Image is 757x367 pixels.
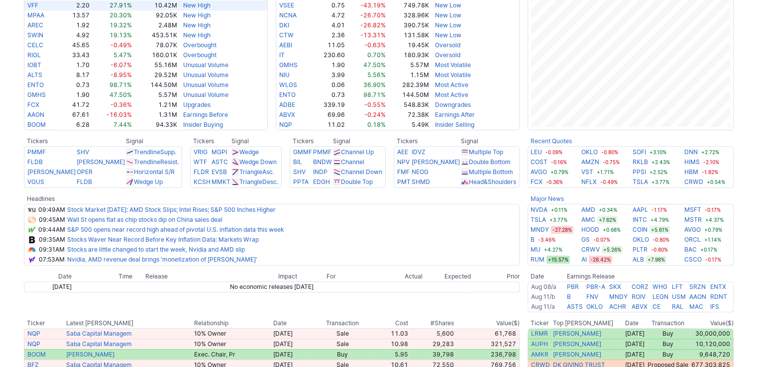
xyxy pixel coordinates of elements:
a: ALB [633,255,644,265]
th: Signal [332,136,386,146]
th: Tickers [190,136,231,146]
a: MGPI [212,148,227,156]
a: BNDW [313,158,332,166]
a: AMC [581,215,595,225]
span: 7.44% [113,121,132,128]
span: -0.80% [600,148,620,156]
a: EVSB [212,168,227,176]
a: Most Active [435,81,468,89]
a: Stocks Waver Near Record Before Key Inflation Data: Markets Wrap [67,236,259,243]
span: -0.75% [601,158,621,166]
a: FCX [531,177,542,187]
a: NEOG [412,168,429,176]
span: -0.63% [364,41,386,49]
a: OKLO [633,235,649,245]
span: 5.56% [367,71,386,79]
a: AEBI [279,41,292,49]
td: 92.05K [132,10,178,20]
a: New High [183,21,211,29]
a: Channel Up [341,148,374,156]
a: TriangleDesc. [239,178,278,185]
td: 144.50M [132,80,178,90]
a: VST [581,167,593,177]
a: DKI [279,21,289,29]
th: Tickers [394,136,460,146]
span: 47.50% [363,61,386,69]
a: CRWD [684,177,703,187]
a: RIGL [27,51,41,59]
a: ADBE [279,101,295,108]
a: [PERSON_NAME] [27,168,76,176]
td: 160.01K [132,50,178,60]
a: Earnings After [435,111,475,118]
td: 2.48M [132,20,178,30]
a: HOOD [581,225,599,235]
a: ALTS [27,71,42,79]
td: 5.49K [386,120,430,130]
td: 4.72 [311,10,345,20]
a: ABVX [632,303,648,310]
span: -43.19% [360,1,386,9]
span: -0.49% [110,41,132,49]
a: MSTR [684,215,702,225]
a: NVDA [531,205,547,215]
span: -0.24% [364,111,386,118]
a: BOOM [27,121,46,128]
a: MSFT [684,205,701,215]
a: Head&Shoulders [469,178,516,185]
td: 11.02 [311,120,345,130]
a: TriangleAsc. [239,168,274,176]
a: HIMS [684,157,700,167]
span: 36.90% [363,81,386,89]
a: FNV [586,293,598,300]
a: PLTR [633,245,648,255]
a: IT [279,51,285,59]
td: 339.19 [311,100,345,110]
a: New High [183,1,211,9]
span: 20.30% [109,11,132,19]
a: ACHR [609,303,626,310]
a: COST [531,157,547,167]
a: New Low [435,21,461,29]
a: ROIV [632,293,646,300]
span: -0.49% [599,178,619,186]
a: WTF [194,158,207,166]
span: +2.43% [650,158,671,166]
td: 72.38K [386,110,430,120]
a: S&P 500 opens near record high ahead of pivotal U.S. inflation data this week [67,226,284,233]
a: WHG [652,283,667,290]
a: BIL [293,158,302,166]
a: BOOM [27,351,46,358]
a: TrendlineResist. [134,158,179,166]
a: Saba Capital Managem [66,340,132,348]
span: +1.71% [595,168,615,176]
a: USM [672,293,686,300]
span: +3.10% [648,148,668,156]
td: 13.57 [60,10,90,20]
a: CSCO [684,255,702,265]
a: [PERSON_NAME] [553,340,601,348]
b: Major News [531,195,564,202]
a: New Low [435,11,461,19]
span: -26.82% [360,21,386,29]
td: 282.39M [386,80,430,90]
a: BAC [684,245,697,255]
span: -8.95% [110,71,132,79]
span: -1.82% [700,168,720,176]
a: Oversold [435,41,460,49]
span: +2.52% [648,168,669,176]
a: ENTX [710,283,726,290]
td: 2.20 [60,0,90,10]
a: Unusual Volume [183,81,228,89]
span: +0.54% [705,178,727,186]
a: NIU [279,71,290,79]
td: 328.96K [386,10,430,20]
td: 0.75 [311,0,345,10]
td: 11.05 [311,40,345,50]
a: IDVZ [412,148,426,156]
a: PBR [567,283,579,290]
a: New Low [435,31,461,39]
a: AMD [581,205,595,215]
span: 0.70% [367,51,386,59]
a: PPSI [633,167,646,177]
